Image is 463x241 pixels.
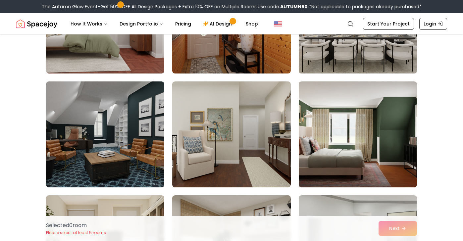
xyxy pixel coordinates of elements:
[46,221,106,229] p: Selected 0 room
[363,18,414,30] a: Start Your Project
[16,13,447,34] nav: Global
[299,81,417,187] img: Room room-6
[280,3,308,10] b: AUTUMN50
[16,17,57,30] a: Spacejoy
[240,17,263,30] a: Shop
[114,17,169,30] button: Design Portfolio
[419,18,447,30] a: Login
[274,20,282,28] img: United States
[42,3,422,10] div: The Autumn Glow Event-Get 50% OFF All Design Packages + Extra 10% OFF on Multiple Rooms.
[46,81,164,187] img: Room room-4
[170,17,196,30] a: Pricing
[65,17,113,30] button: How It Works
[172,81,290,187] img: Room room-5
[65,17,263,30] nav: Main
[16,17,57,30] img: Spacejoy Logo
[198,17,239,30] a: AI Design
[308,3,422,10] span: *Not applicable to packages already purchased*
[258,3,308,10] span: Use code:
[46,230,106,235] p: Please select at least 5 rooms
